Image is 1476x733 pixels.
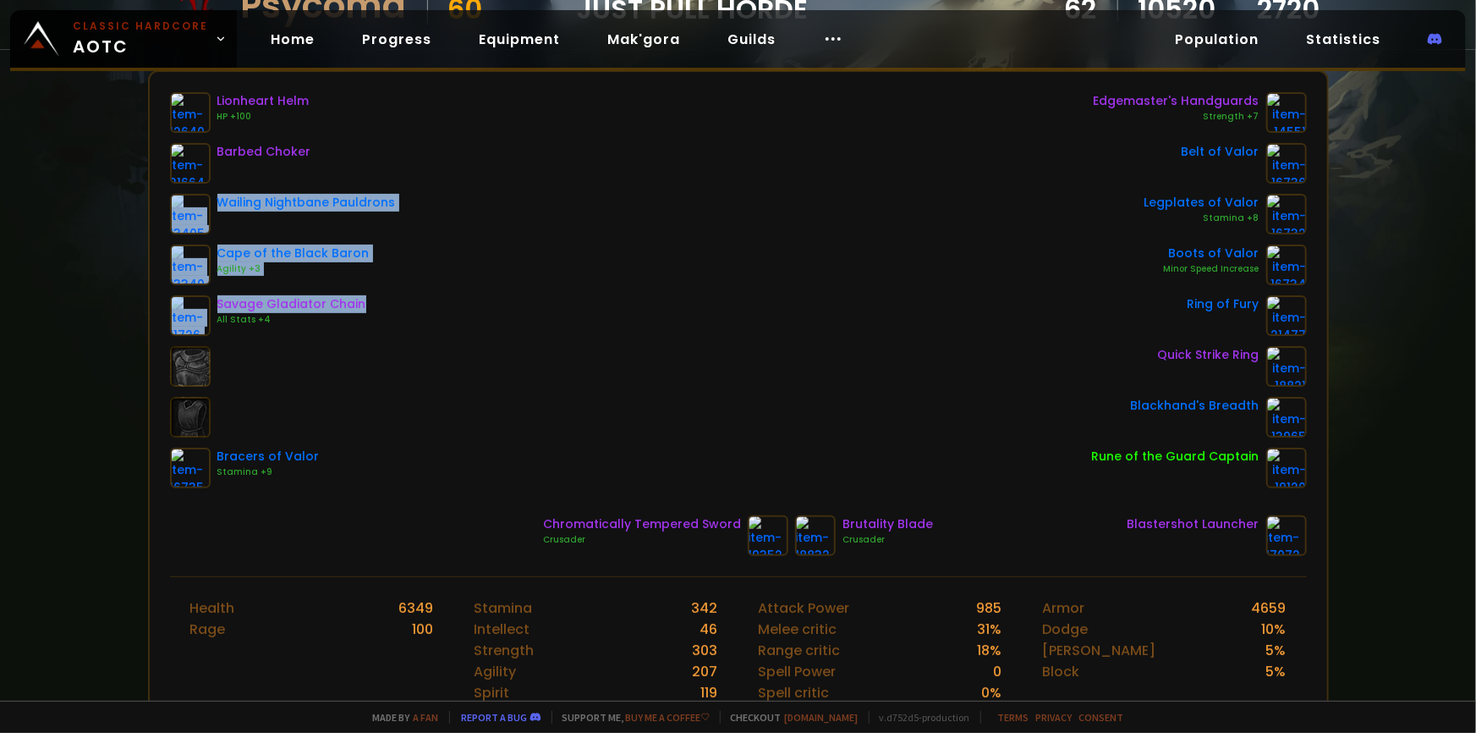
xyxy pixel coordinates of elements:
div: Armor [1043,598,1085,619]
img: item-19120 [1266,448,1307,488]
div: 46 [700,619,718,640]
div: Range critic [759,640,841,661]
img: item-11726 [170,295,211,336]
img: item-13340 [170,245,211,285]
a: Consent [1079,711,1124,724]
a: Terms [998,711,1029,724]
div: Ring of Fury [1188,295,1259,313]
div: Wailing Nightbane Pauldrons [217,194,396,212]
a: Population [1161,22,1272,57]
span: v. d752d5 - production [869,711,970,724]
a: Mak'gora [594,22,694,57]
div: Block [1043,661,1080,682]
div: Edgemaster's Handguards [1094,92,1259,110]
span: Made by [363,711,439,724]
div: 31 % [978,619,1002,640]
img: item-21664 [170,143,211,184]
img: item-16736 [1266,143,1307,184]
div: Rage [190,619,226,640]
img: item-18821 [1266,346,1307,387]
div: Crusader [543,533,741,547]
div: 18 % [978,640,1002,661]
a: [DOMAIN_NAME] [785,711,859,724]
div: Spirit [475,682,510,703]
div: 0 % [982,682,1002,703]
div: Agility [475,661,517,682]
div: Quick Strike Ring [1158,346,1259,364]
div: 100 [413,619,434,640]
img: item-14551 [1266,92,1307,133]
div: Stamina [475,598,533,619]
div: 5 % [1266,661,1287,682]
small: Classic Hardcore [73,19,208,34]
span: Support me, [551,711,710,724]
a: Guilds [714,22,789,57]
div: 119 [701,682,718,703]
div: 5 % [1266,640,1287,661]
div: Intellect [475,619,530,640]
div: Spell critic [759,682,830,703]
a: Statistics [1292,22,1394,57]
div: Dodge [1043,619,1089,640]
div: Belt of Valor [1182,143,1259,161]
img: item-12640 [170,92,211,133]
div: Blackhand's Breadth [1131,397,1259,415]
img: item-18832 [795,515,836,556]
a: Equipment [465,22,573,57]
img: item-16734 [1266,245,1307,285]
div: Agility +3 [217,262,370,276]
div: 0 [994,661,1002,682]
img: item-13405 [170,194,211,234]
img: item-13965 [1266,397,1307,438]
div: Legplates of Valor [1144,194,1259,212]
div: 10 % [1262,619,1287,640]
div: Melee critic [759,619,837,640]
div: Minor Speed Increase [1164,262,1259,276]
div: 342 [692,598,718,619]
a: Home [257,22,328,57]
div: Chromatically Tempered Sword [543,515,741,533]
div: Brutality Blade [842,515,933,533]
img: item-16735 [170,448,211,488]
div: Lionheart Helm [217,92,310,110]
div: Savage Gladiator Chain [217,295,366,313]
div: [PERSON_NAME] [1043,640,1156,661]
div: All Stats +4 [217,313,366,327]
div: Crusader [842,533,933,547]
div: 303 [693,640,718,661]
div: Bracers of Valor [217,448,320,466]
a: Progress [348,22,445,57]
div: 207 [693,661,718,682]
div: Blastershot Launcher [1128,515,1259,533]
img: item-16732 [1266,194,1307,234]
div: Stamina +8 [1144,212,1259,225]
div: 6349 [399,598,434,619]
div: HP +100 [217,110,310,124]
div: Attack Power [759,598,850,619]
div: 985 [977,598,1002,619]
img: item-17072 [1266,515,1307,556]
div: Strength [475,640,535,661]
div: Health [190,598,235,619]
div: Cape of the Black Baron [217,245,370,262]
img: item-21477 [1266,295,1307,336]
a: Classic HardcoreAOTC [10,10,237,68]
span: Checkout [720,711,859,724]
div: Spell Power [759,661,837,682]
a: Report a bug [462,711,528,724]
div: 4659 [1252,598,1287,619]
div: Rune of the Guard Captain [1092,448,1259,466]
div: Boots of Valor [1164,245,1259,262]
div: Barbed Choker [217,143,311,161]
a: Buy me a coffee [626,711,710,724]
div: Strength +7 [1094,110,1259,124]
span: AOTC [73,19,208,59]
a: a fan [414,711,439,724]
div: Stamina +9 [217,466,320,479]
img: item-19352 [748,515,788,556]
a: Privacy [1036,711,1073,724]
